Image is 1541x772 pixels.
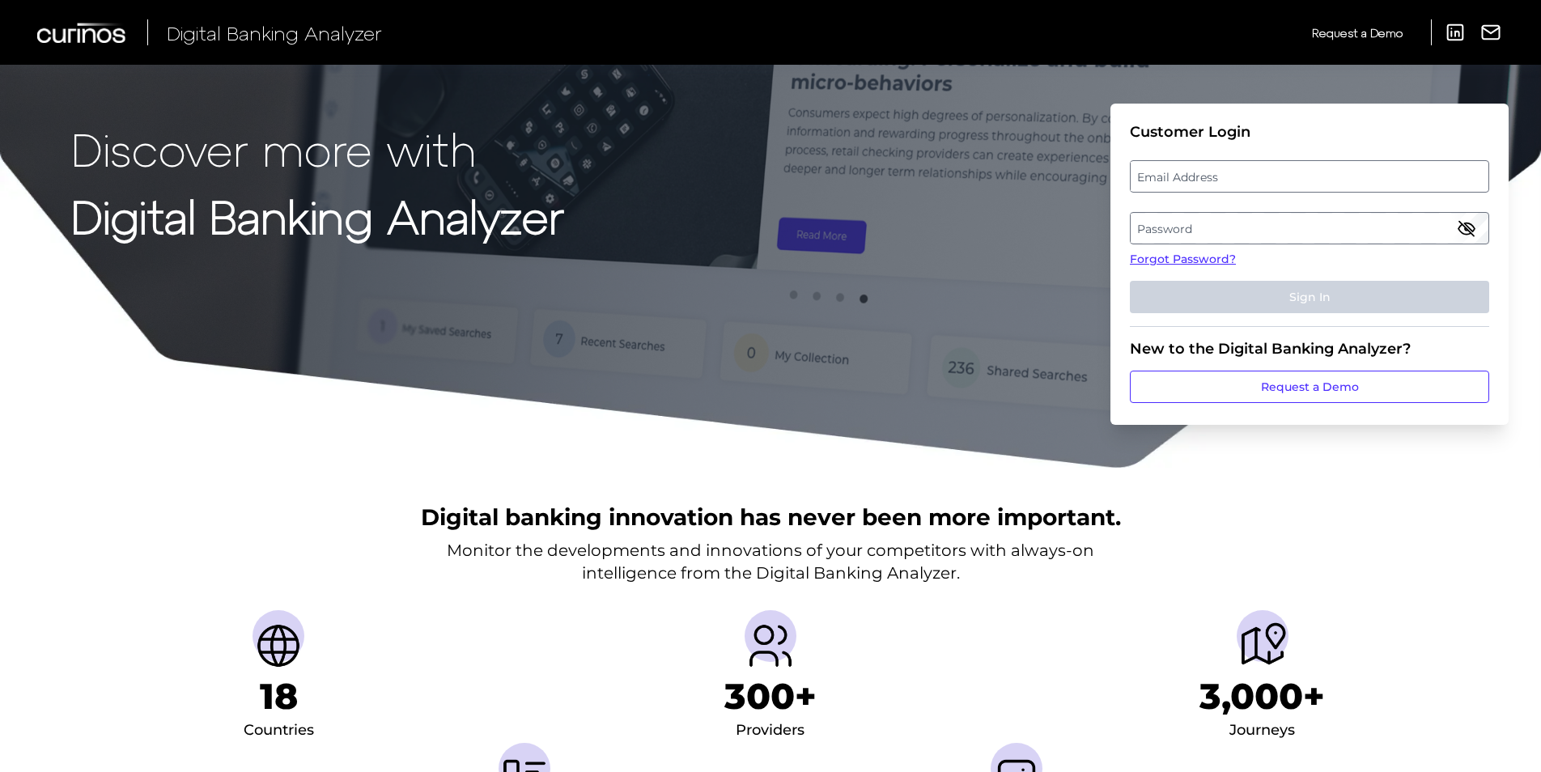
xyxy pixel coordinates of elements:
[1131,214,1488,243] label: Password
[1237,620,1288,672] img: Journeys
[724,675,817,718] h1: 300+
[1312,19,1403,46] a: Request a Demo
[1130,281,1489,313] button: Sign In
[1130,251,1489,268] a: Forgot Password?
[244,718,314,744] div: Countries
[37,23,128,43] img: Curinos
[421,502,1121,532] h2: Digital banking innovation has never been more important.
[1199,675,1325,718] h1: 3,000+
[736,718,804,744] div: Providers
[1130,123,1489,141] div: Customer Login
[167,21,382,45] span: Digital Banking Analyzer
[1312,26,1403,40] span: Request a Demo
[71,123,564,174] p: Discover more with
[1131,162,1488,191] label: Email Address
[447,539,1094,584] p: Monitor the developments and innovations of your competitors with always-on intelligence from the...
[1229,718,1295,744] div: Journeys
[1130,371,1489,403] a: Request a Demo
[1130,340,1489,358] div: New to the Digital Banking Analyzer?
[260,675,298,718] h1: 18
[71,189,564,243] strong: Digital Banking Analyzer
[745,620,796,672] img: Providers
[253,620,304,672] img: Countries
